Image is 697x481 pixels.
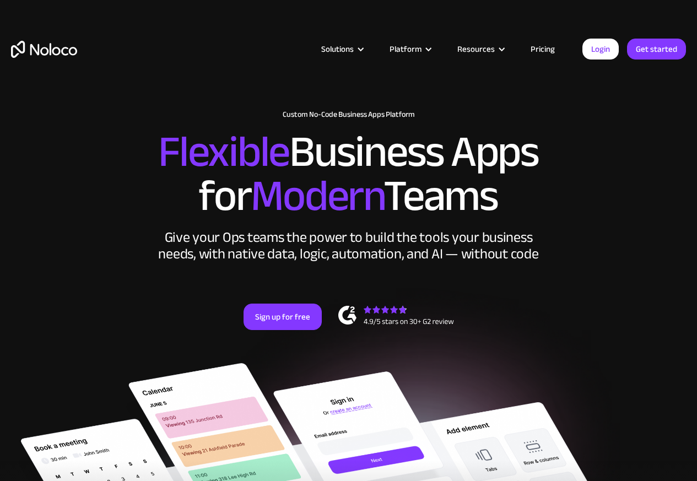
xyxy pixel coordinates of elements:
div: Resources [457,42,495,56]
span: Modern [251,155,383,237]
h1: Custom No-Code Business Apps Platform [11,110,686,119]
div: Platform [376,42,444,56]
div: Platform [390,42,422,56]
div: Give your Ops teams the power to build the tools your business needs, with native data, logic, au... [156,229,542,262]
span: Flexible [158,111,289,193]
div: Solutions [307,42,376,56]
a: Get started [627,39,686,60]
a: Pricing [517,42,569,56]
div: Resources [444,42,517,56]
div: Solutions [321,42,354,56]
a: home [11,41,77,58]
a: Sign up for free [244,304,322,330]
a: Login [582,39,619,60]
h2: Business Apps for Teams [11,130,686,218]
